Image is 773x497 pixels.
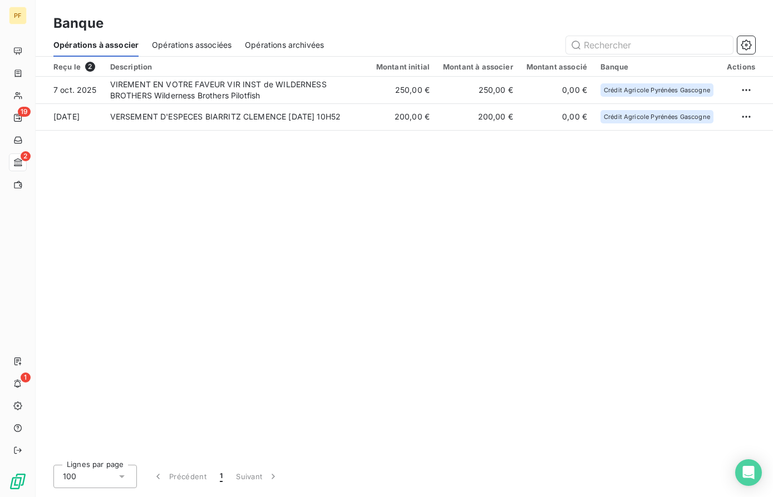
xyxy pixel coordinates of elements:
[53,39,139,51] span: Opérations à associer
[600,62,713,71] div: Banque
[9,473,27,490] img: Logo LeanPay
[85,62,95,72] span: 2
[152,39,232,51] span: Opérations associées
[9,7,27,24] div: PF
[370,103,436,130] td: 200,00 €
[53,62,97,72] div: Reçu le
[110,62,363,71] div: Description
[436,103,520,130] td: 200,00 €
[146,465,213,488] button: Précédent
[436,77,520,103] td: 250,00 €
[220,471,223,482] span: 1
[727,62,755,71] div: Actions
[213,465,229,488] button: 1
[18,107,31,117] span: 19
[104,77,370,103] td: VIREMENT EN VOTRE FAVEUR VIR INST de WILDERNESS BROTHERS Wilderness Brothers Pilotfish
[604,87,710,93] span: Crédit Agricole Pyrénées Gascogne
[53,13,104,33] h3: Banque
[104,103,370,130] td: VERSEMENT D'ESPECES BIARRITZ CLEMENCE [DATE] 10H52
[63,471,76,482] span: 100
[520,103,594,130] td: 0,00 €
[370,77,436,103] td: 250,00 €
[36,77,104,103] td: 7 oct. 2025
[229,465,285,488] button: Suivant
[376,62,430,71] div: Montant initial
[604,113,710,120] span: Crédit Agricole Pyrénées Gascogne
[735,459,762,486] div: Open Intercom Messenger
[526,62,587,71] div: Montant associé
[245,39,324,51] span: Opérations archivées
[21,151,31,161] span: 2
[21,372,31,382] span: 1
[443,62,513,71] div: Montant à associer
[566,36,733,54] input: Rechercher
[36,103,104,130] td: [DATE]
[520,77,594,103] td: 0,00 €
